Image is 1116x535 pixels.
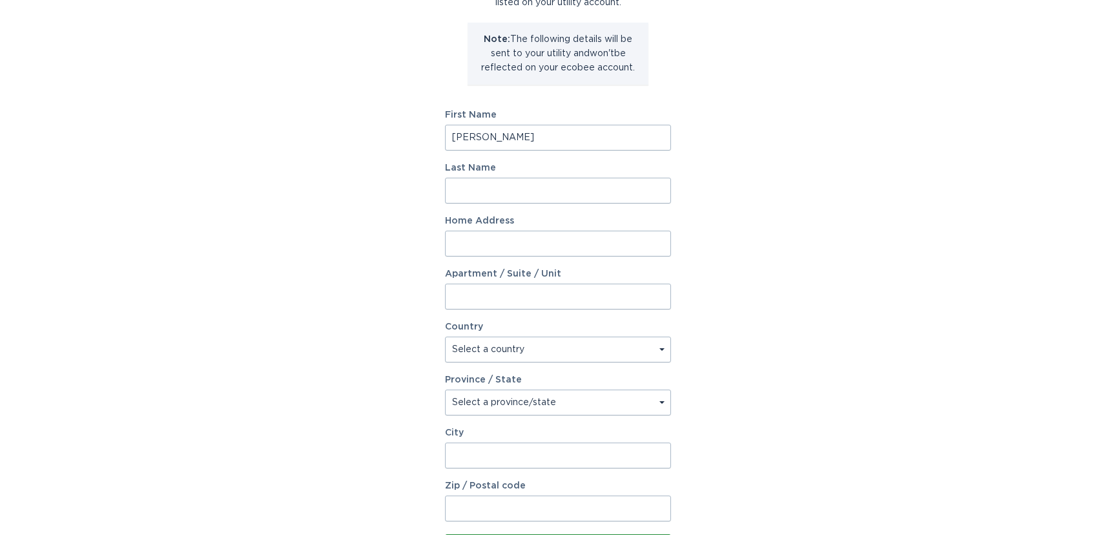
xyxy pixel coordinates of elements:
[484,35,510,44] strong: Note:
[445,110,671,120] label: First Name
[445,216,671,226] label: Home Address
[445,163,671,173] label: Last Name
[445,269,671,278] label: Apartment / Suite / Unit
[445,428,671,437] label: City
[445,481,671,490] label: Zip / Postal code
[477,32,639,75] p: The following details will be sent to your utility and won't be reflected on your ecobee account.
[445,375,522,384] label: Province / State
[445,322,483,331] label: Country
